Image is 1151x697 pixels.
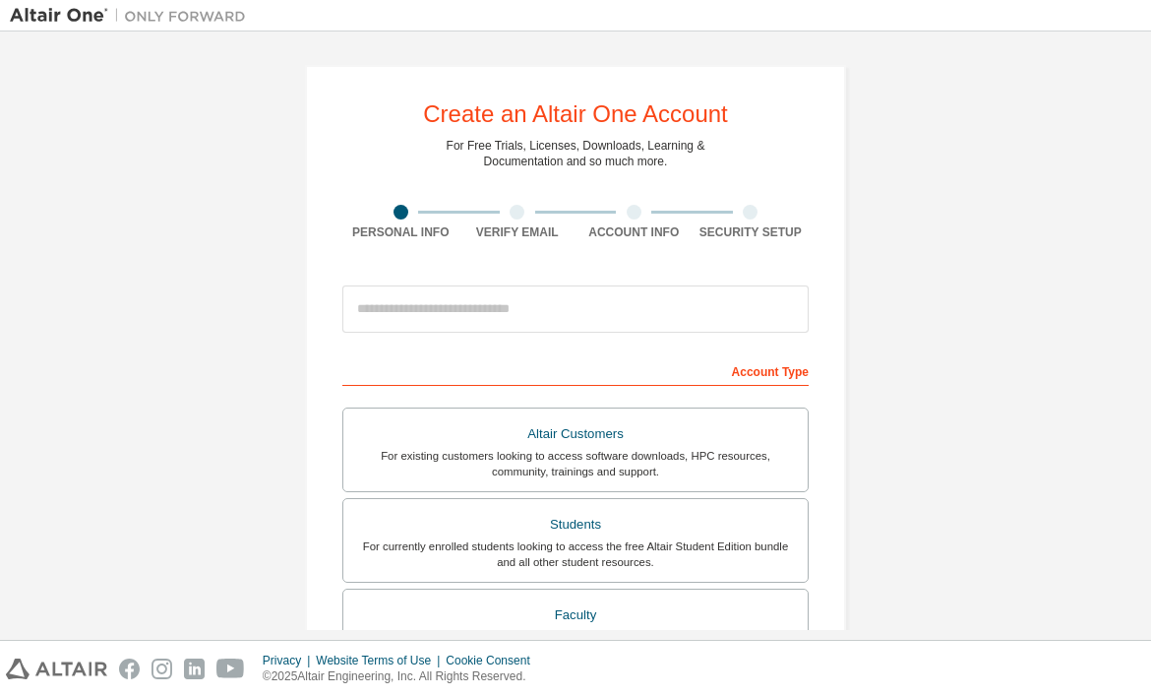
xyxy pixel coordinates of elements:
[355,539,796,570] div: For currently enrolled students looking to access the free Altair Student Edition bundle and all ...
[263,668,542,685] p: © 2025 Altair Engineering, Inc. All Rights Reserved.
[119,659,140,679] img: facebook.svg
[575,224,693,240] div: Account Info
[693,224,810,240] div: Security Setup
[355,602,796,629] div: Faculty
[316,653,446,668] div: Website Terms of Use
[423,102,728,126] div: Create an Altair One Account
[342,354,809,386] div: Account Type
[184,659,205,679] img: linkedin.svg
[459,224,576,240] div: Verify Email
[447,138,705,169] div: For Free Trials, Licenses, Downloads, Learning & Documentation and so much more.
[6,659,107,679] img: altair_logo.svg
[355,628,796,660] div: For faculty & administrators of academic institutions administering students and accessing softwa...
[355,420,796,448] div: Altair Customers
[216,659,245,679] img: youtube.svg
[10,6,256,26] img: Altair One
[151,659,172,679] img: instagram.svg
[355,511,796,539] div: Students
[355,448,796,479] div: For existing customers looking to access software downloads, HPC resources, community, trainings ...
[342,224,459,240] div: Personal Info
[446,653,541,668] div: Cookie Consent
[263,653,316,668] div: Privacy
